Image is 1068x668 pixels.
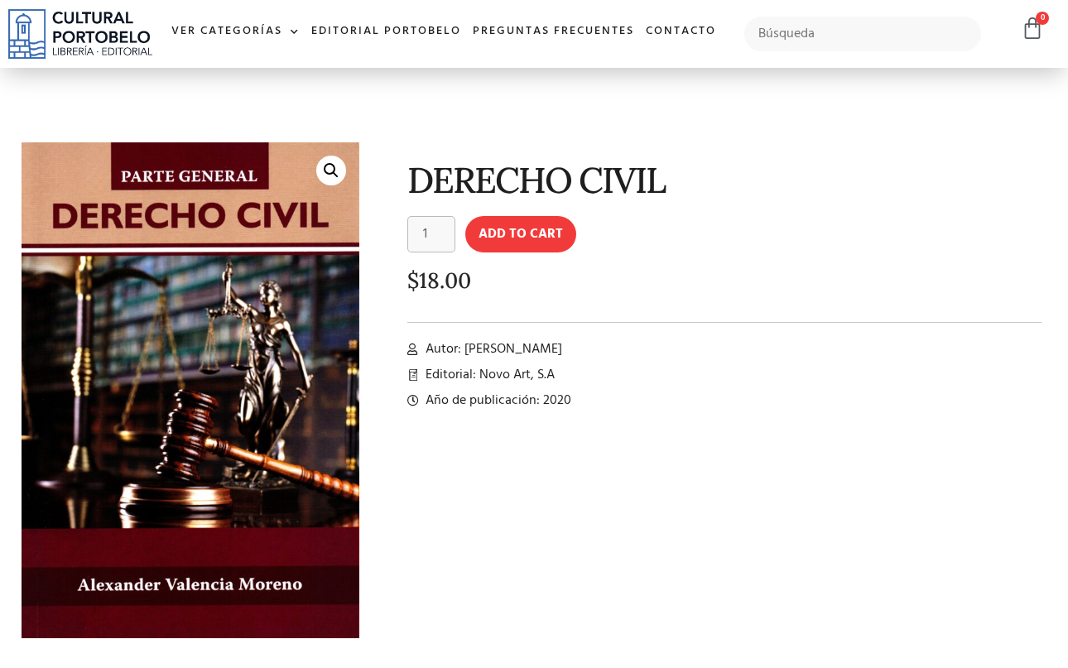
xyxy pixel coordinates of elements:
input: Búsqueda [744,17,980,51]
input: Product quantity [407,216,455,252]
span: 0 [1036,12,1049,25]
a: Editorial Portobelo [305,14,467,50]
h1: DERECHO CIVIL [407,161,1042,199]
span: $ [407,267,419,294]
a: Preguntas frecuentes [467,14,640,50]
a: Contacto [640,14,722,50]
a: 0 [1021,17,1044,41]
span: Autor: [PERSON_NAME] [421,339,562,359]
a: 🔍 [316,156,346,185]
span: Editorial: Novo Art, S.A [421,365,555,385]
span: Año de publicación: 2020 [421,391,571,411]
button: Add to cart [465,216,576,252]
a: Ver Categorías [166,14,305,50]
bdi: 18.00 [407,267,471,294]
